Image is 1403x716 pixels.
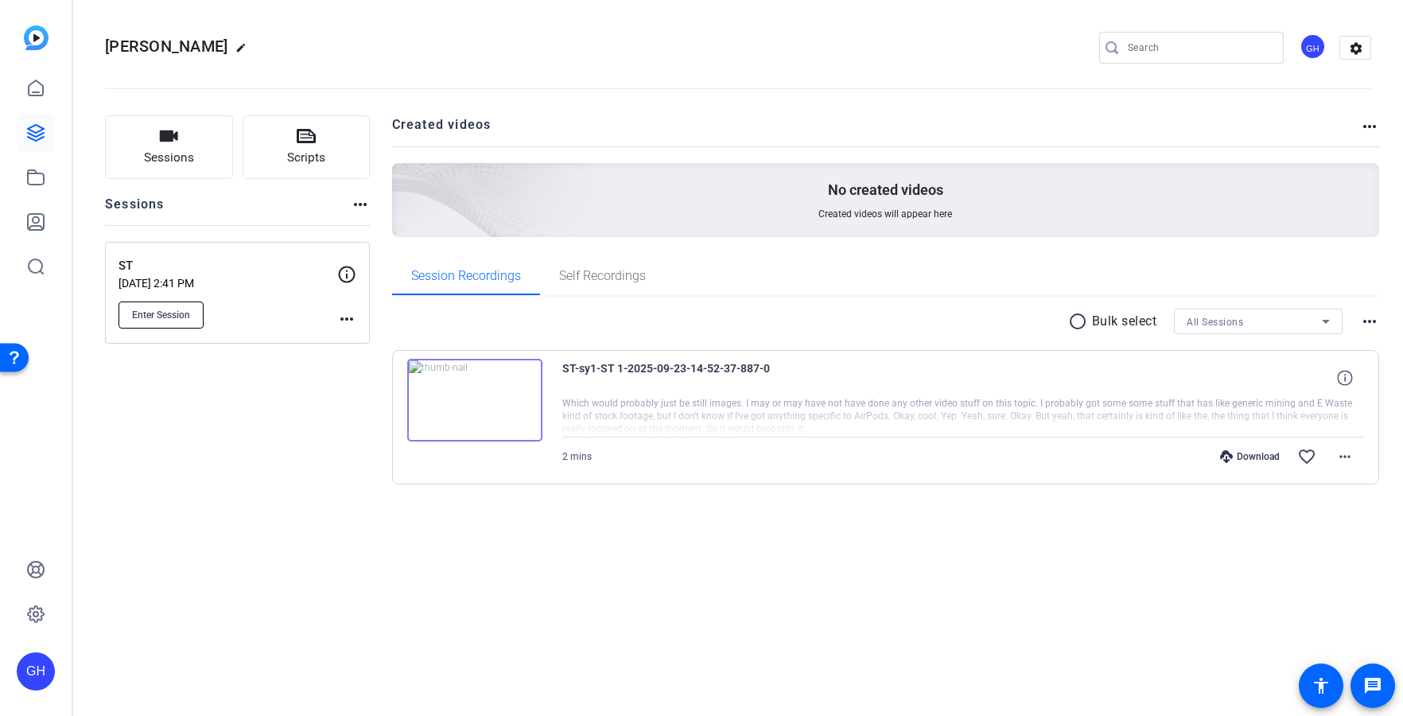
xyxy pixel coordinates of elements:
img: blue-gradient.svg [24,25,49,50]
button: Enter Session [119,302,204,329]
span: Scripts [287,149,325,167]
div: GH [17,652,55,691]
span: Enter Session [132,309,190,321]
span: Self Recordings [559,270,646,282]
mat-icon: edit [235,42,255,61]
p: [DATE] 2:41 PM [119,277,337,290]
img: thumb-nail [407,359,542,442]
span: Sessions [144,149,194,167]
mat-icon: more_horiz [1360,117,1379,136]
mat-icon: more_horiz [1360,312,1379,331]
h2: Created videos [392,115,1361,146]
button: Sessions [105,115,233,179]
div: Download [1212,450,1288,463]
ngx-avatar: Geoff Hahn [1300,33,1327,61]
mat-icon: more_horiz [351,195,370,214]
mat-icon: more_horiz [337,309,356,329]
mat-icon: accessibility [1312,676,1331,695]
span: All Sessions [1187,317,1243,328]
button: Scripts [243,115,371,179]
input: Search [1128,38,1271,57]
div: GH [1300,33,1326,60]
span: [PERSON_NAME] [105,37,227,56]
mat-icon: favorite_border [1297,447,1316,466]
mat-icon: message [1363,676,1382,695]
span: ST-sy1-ST 1-2025-09-23-14-52-37-887-0 [562,359,857,397]
p: No created videos [828,181,943,200]
span: Session Recordings [411,270,521,282]
mat-icon: more_horiz [1335,447,1354,466]
mat-icon: settings [1340,37,1372,60]
p: Bulk select [1092,312,1157,331]
p: ST [119,257,337,275]
span: 2 mins [562,451,592,462]
img: Creted videos background [214,6,593,351]
span: Created videos will appear here [818,208,952,220]
h2: Sessions [105,195,165,225]
mat-icon: radio_button_unchecked [1068,312,1092,331]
